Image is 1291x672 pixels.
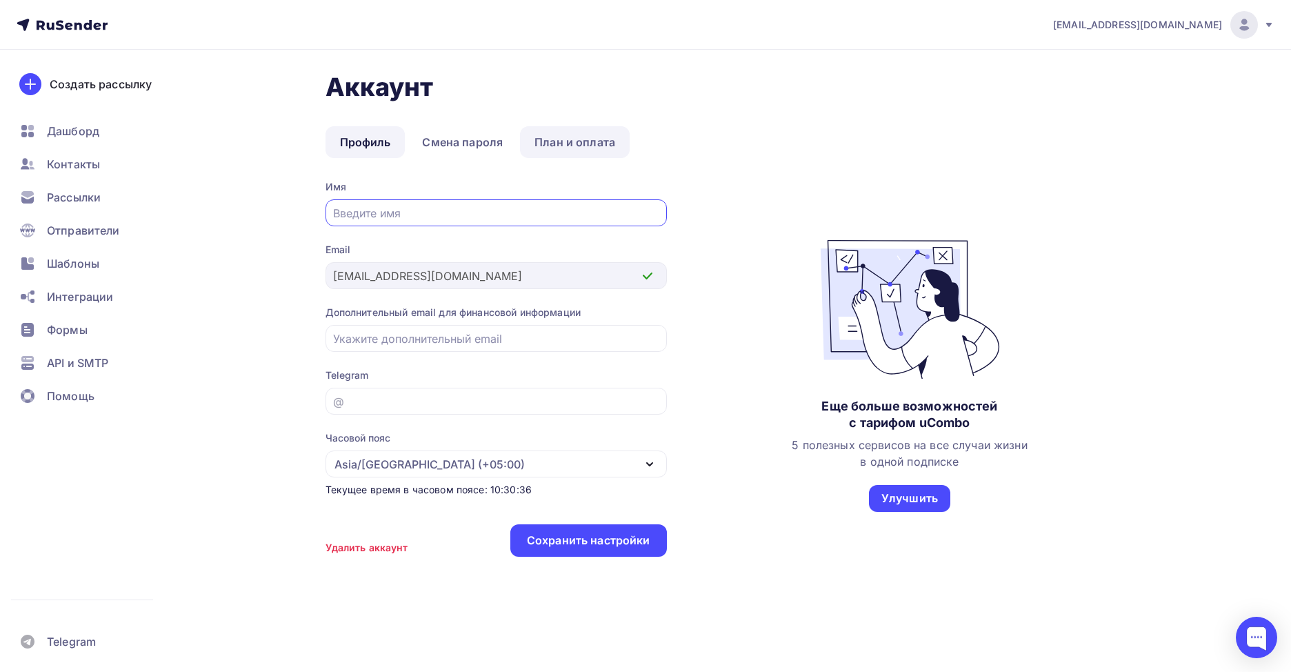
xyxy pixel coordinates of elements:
h1: Аккаунт [326,72,1153,102]
div: Удалить аккаунт [326,541,408,555]
div: Улучшить [881,491,938,506]
span: Шаблоны [47,255,99,272]
span: Интеграции [47,288,113,305]
a: Контакты [11,150,175,178]
span: Telegram [47,633,96,650]
span: API и SMTP [47,355,108,371]
div: Дополнительный email для финансовой информации [326,306,667,319]
div: 5 полезных сервисов на все случаи жизни в одной подписке [792,437,1027,470]
a: Смена пароля [408,126,517,158]
div: Часовой пояс [326,431,390,445]
div: @ [333,393,344,410]
div: Текущее время в часовом поясе: 10:30:36 [326,483,667,497]
div: Email [326,243,667,257]
a: Рассылки [11,184,175,211]
span: [EMAIL_ADDRESS][DOMAIN_NAME] [1053,18,1222,32]
input: Укажите дополнительный email [333,330,659,347]
span: Помощь [47,388,94,404]
div: Asia/[GEOGRAPHIC_DATA] (+05:00) [334,456,525,473]
a: Отправители [11,217,175,244]
input: Введите имя [333,205,659,221]
span: Отправители [47,222,120,239]
span: Дашборд [47,123,99,139]
a: Шаблоны [11,250,175,277]
div: Имя [326,180,667,194]
span: Контакты [47,156,100,172]
div: Создать рассылку [50,76,152,92]
button: Часовой пояс Asia/[GEOGRAPHIC_DATA] (+05:00) [326,431,667,477]
a: Формы [11,316,175,344]
span: Формы [47,322,88,338]
span: Рассылки [47,189,101,206]
a: Дашборд [11,117,175,145]
div: Telegram [326,368,667,382]
div: Сохранить настройки [527,533,650,549]
a: [EMAIL_ADDRESS][DOMAIN_NAME] [1053,11,1274,39]
a: План и оплата [520,126,630,158]
div: Еще больше возможностей с тарифом uCombo [821,398,997,431]
a: Профиль [326,126,406,158]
